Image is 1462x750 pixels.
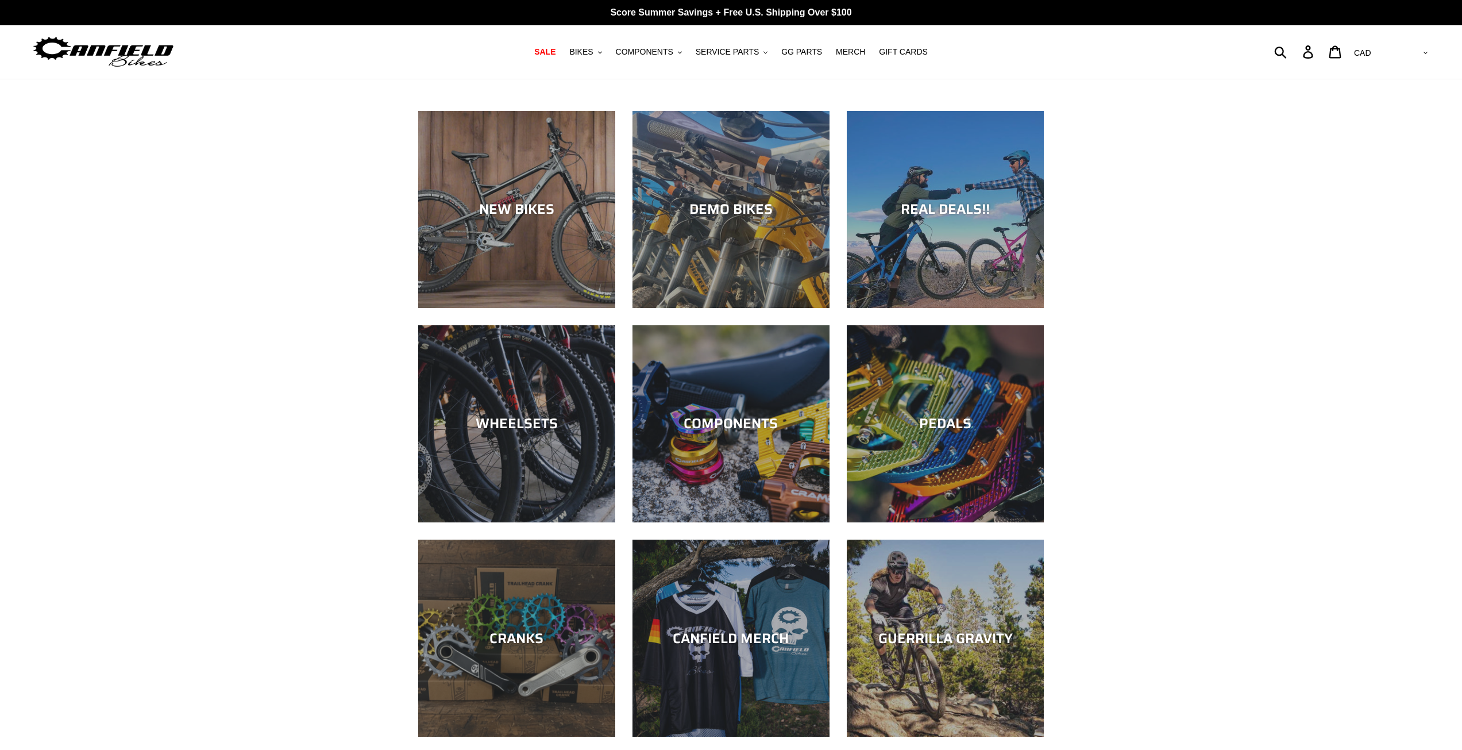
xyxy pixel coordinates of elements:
a: REAL DEALS!! [847,111,1044,308]
img: Canfield Bikes [32,34,175,70]
button: SERVICE PARTS [690,44,773,60]
a: PEDALS [847,325,1044,522]
a: CANFIELD MERCH [632,540,830,737]
div: COMPONENTS [632,416,830,432]
a: GUERRILLA GRAVITY [847,540,1044,737]
span: GIFT CARDS [879,47,928,57]
span: SALE [534,47,556,57]
a: GG PARTS [776,44,828,60]
div: WHEELSETS [418,416,615,432]
a: DEMO BIKES [632,111,830,308]
button: COMPONENTS [610,44,688,60]
div: GUERRILLA GRAVITY [847,630,1044,647]
div: DEMO BIKES [632,201,830,218]
div: CANFIELD MERCH [632,630,830,647]
button: BIKES [564,44,607,60]
span: GG PARTS [781,47,822,57]
a: NEW BIKES [418,111,615,308]
span: COMPONENTS [616,47,673,57]
a: COMPONENTS [632,325,830,522]
a: MERCH [830,44,871,60]
span: SERVICE PARTS [696,47,759,57]
input: Search [1280,39,1310,64]
span: MERCH [836,47,865,57]
span: BIKES [569,47,593,57]
div: REAL DEALS!! [847,201,1044,218]
div: CRANKS [418,630,615,647]
a: SALE [529,44,561,60]
div: NEW BIKES [418,201,615,218]
a: GIFT CARDS [873,44,933,60]
a: CRANKS [418,540,615,737]
a: WHEELSETS [418,325,615,522]
div: PEDALS [847,416,1044,432]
